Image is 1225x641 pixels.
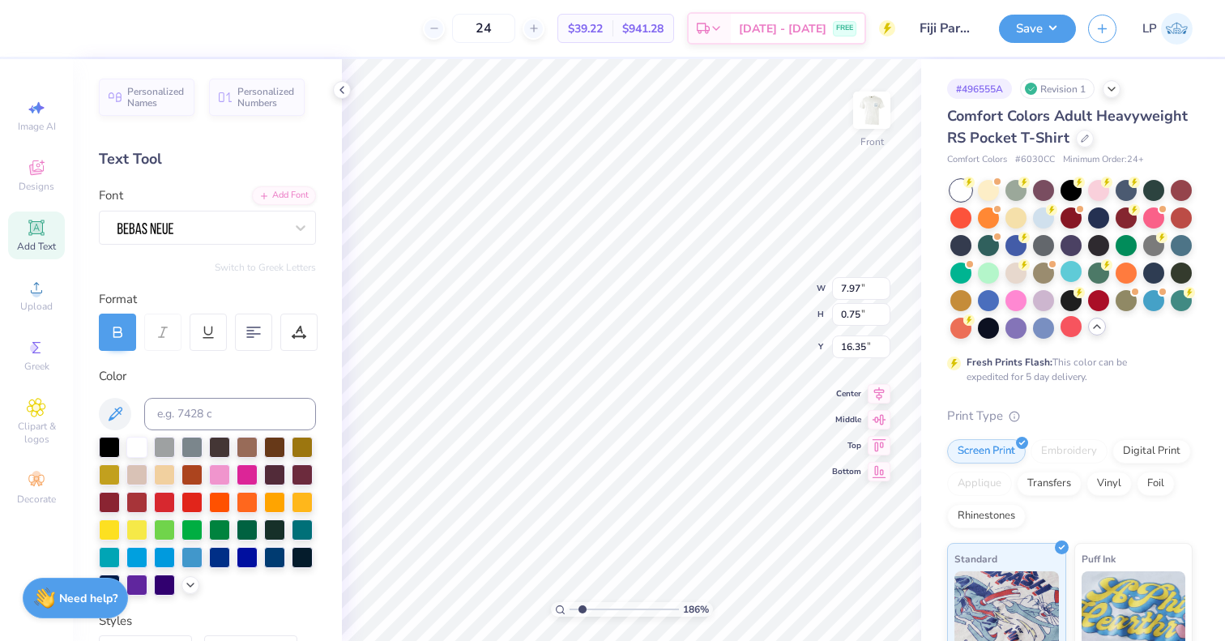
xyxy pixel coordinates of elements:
span: Top [832,440,861,451]
div: This color can be expedited for 5 day delivery. [967,355,1166,384]
span: $39.22 [568,20,603,37]
div: Front [860,135,884,149]
input: e.g. 7428 c [144,398,316,430]
span: Standard [954,550,997,567]
input: – – [452,14,515,43]
span: Image AI [18,120,56,133]
span: $941.28 [622,20,664,37]
span: Greek [24,360,49,373]
span: # 6030CC [1015,153,1055,167]
div: Digital Print [1112,439,1191,464]
span: Comfort Colors [947,153,1007,167]
span: Upload [20,300,53,313]
button: Switch to Greek Letters [215,261,316,274]
span: Comfort Colors Adult Heavyweight RS Pocket T-Shirt [947,106,1188,147]
input: Untitled Design [907,12,987,45]
div: Revision 1 [1020,79,1095,99]
button: Save [999,15,1076,43]
span: Add Text [17,240,56,253]
div: Format [99,290,318,309]
span: Puff Ink [1082,550,1116,567]
div: Screen Print [947,439,1026,464]
label: Font [99,186,123,205]
img: Front [856,94,888,126]
span: FREE [836,23,853,34]
span: Clipart & logos [8,420,65,446]
div: Embroidery [1031,439,1108,464]
div: Transfers [1017,472,1082,496]
span: [DATE] - [DATE] [739,20,826,37]
span: Middle [832,414,861,425]
div: Add Font [252,186,316,205]
div: Rhinestones [947,504,1026,528]
div: Print Type [947,407,1193,425]
span: Center [832,388,861,400]
span: Personalized Names [127,86,185,109]
span: Personalized Numbers [237,86,295,109]
div: Styles [99,612,316,630]
div: # 496555A [947,79,1012,99]
div: Vinyl [1086,472,1132,496]
div: Applique [947,472,1012,496]
span: LP [1142,19,1157,38]
div: Text Tool [99,148,316,170]
img: Libbie Payne [1161,13,1193,45]
a: LP [1142,13,1193,45]
div: Foil [1137,472,1175,496]
span: Designs [19,180,54,193]
span: Minimum Order: 24 + [1063,153,1144,167]
strong: Need help? [59,591,117,606]
strong: Fresh Prints Flash: [967,356,1052,369]
span: Bottom [832,466,861,477]
span: Decorate [17,493,56,506]
span: 186 % [683,602,709,617]
div: Color [99,367,316,386]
